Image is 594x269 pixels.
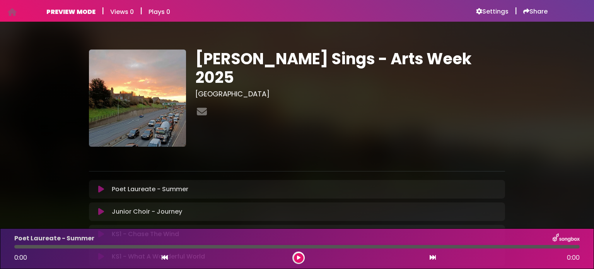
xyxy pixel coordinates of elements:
img: OODA6HunQmegc67aglUw [89,50,186,147]
p: Junior Choir - Journey [112,207,182,216]
a: Share [523,8,548,15]
h6: Views 0 [110,8,134,15]
span: 0:00 [14,253,27,262]
img: songbox-logo-white.png [553,233,580,243]
h5: | [140,6,142,15]
a: Settings [476,8,509,15]
h1: [PERSON_NAME] Sings - Arts Week 2025 [195,50,505,87]
h5: | [102,6,104,15]
h3: [GEOGRAPHIC_DATA] [195,90,505,98]
h6: PREVIEW MODE [46,8,96,15]
h5: | [515,6,517,15]
p: Poet Laureate - Summer [14,234,94,243]
h6: Plays 0 [148,8,170,15]
p: Poet Laureate - Summer [112,185,188,194]
span: 0:00 [567,253,580,262]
